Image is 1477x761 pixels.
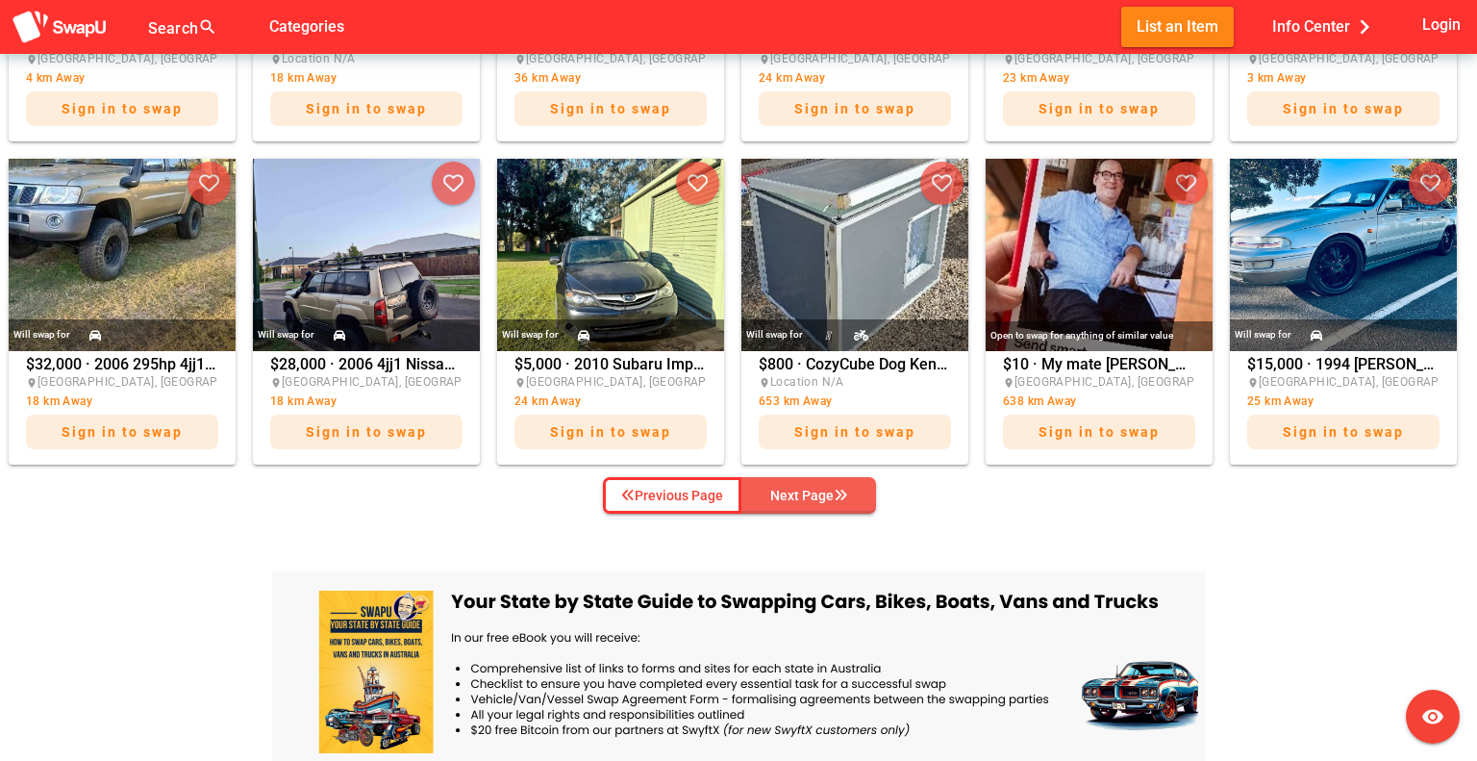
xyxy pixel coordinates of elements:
div: Will swap for [1235,324,1291,345]
i: place [26,377,38,389]
img: nicholas.robertson%2Bfacebook%40swapu.com.au%2F1272208127697679%2F1272208127697679-photo-0.jpg [1230,159,1457,351]
a: Open to swap for anything of similar value$10 · My mate [PERSON_NAME][GEOGRAPHIC_DATA], [GEOGRAPH... [981,159,1217,465]
span: Sign in to swap [62,424,183,440]
span: 36 km Away [514,71,581,85]
a: Will swap for$5,000 · 2010 Subaru Impreza[GEOGRAPHIC_DATA], [GEOGRAPHIC_DATA]24 km AwaySign in to... [492,159,729,465]
button: Categories [254,7,360,46]
span: Categories [269,11,344,42]
span: 18 km Away [26,394,92,408]
span: Sign in to swap [1283,101,1404,116]
span: [GEOGRAPHIC_DATA], [GEOGRAPHIC_DATA] [38,52,277,65]
a: Will swap for$32,000 · 2006 295hp 4jj1 Nissan patrol[GEOGRAPHIC_DATA], [GEOGRAPHIC_DATA]18 km Awa... [4,159,240,465]
span: Sign in to swap [1283,424,1404,440]
div: Will swap for [13,324,70,345]
div: Will swap for [746,324,803,345]
i: visibility [1421,705,1444,728]
span: 3 km Away [1247,71,1307,85]
div: $32,000 · 2006 295hp 4jj1 Nissan patrol [26,357,218,459]
span: List an Item [1137,13,1218,39]
button: Previous Page [603,477,741,514]
i: place [26,54,38,65]
span: [GEOGRAPHIC_DATA], [GEOGRAPHIC_DATA] [526,375,765,389]
div: Open to swap for anything of similar value [986,321,1213,351]
i: chevron_right [1350,13,1379,41]
i: place [759,54,770,65]
div: $800 · CozyCube Dog Kennel [759,357,951,459]
span: Location N/A [770,375,844,389]
img: jo%40jjbadvisory.com%2F2e44e6db-182b-4f62-9dbf-870c6889d589%2F175558223720250819_144910.jpg [741,159,968,351]
span: 18 km Away [270,71,337,85]
span: Sign in to swap [550,424,671,440]
span: [GEOGRAPHIC_DATA], [GEOGRAPHIC_DATA] [770,52,1010,65]
a: Will swap for$28,000 · 2006 4jj1 Nissan Patrol gu s4[GEOGRAPHIC_DATA], [GEOGRAPHIC_DATA]18 km Awa... [248,159,485,465]
i: place [514,54,526,65]
i: place [759,377,770,389]
div: $4,500 · 2001 Holden [hidden information]74990 [1003,34,1195,136]
div: $15,000 · 1994 [PERSON_NAME] [1247,357,1439,459]
i: place [514,377,526,389]
button: Login [1418,7,1465,42]
span: Sign in to swap [306,101,427,116]
div: $5,000 · 2010 Subaru Impreza [514,357,707,459]
i: place [1247,54,1259,65]
span: Info Center [1272,11,1379,42]
span: 24 km Away [514,394,581,408]
span: Location N/A [282,52,356,65]
i: place [270,54,282,65]
span: Sign in to swap [1039,101,1160,116]
span: [GEOGRAPHIC_DATA], [GEOGRAPHIC_DATA] [526,52,765,65]
span: Sign in to swap [1039,424,1160,440]
a: Categories [254,16,360,35]
span: 4 km Away [26,71,86,85]
div: $14,000 · Audi A4 2012 [270,34,463,136]
div: $1,234 · 2001 KTM 520 exc [26,34,218,136]
i: place [1247,377,1259,389]
div: Previous Page [621,484,723,507]
div: $28,000 · 2006 4jj1 Nissan Patrol gu s4 [270,357,463,459]
span: Login [1422,12,1461,38]
span: [GEOGRAPHIC_DATA], [GEOGRAPHIC_DATA] [1014,52,1254,65]
img: aSD8y5uGLpzPJLYTcYcjNu3laj1c05W5KWf0Ds+Za8uybjssssuu+yyyy677LKX2n+PWMSDJ9a87AAAAABJRU5ErkJggg== [12,10,108,45]
img: blakelangelaar%40outlook.com%2Fc139fcc9-d28e-4b45-9c2f-8d12887b26a4%2F1755579105IMG_2795.jpeg [986,159,1213,351]
span: 653 km Away [759,394,832,408]
span: Sign in to swap [306,424,427,440]
span: Sign in to swap [794,424,915,440]
span: Sign in to swap [62,101,183,116]
a: Will swap for$15,000 · 1994 [PERSON_NAME][GEOGRAPHIC_DATA], [GEOGRAPHIC_DATA]25 km AwaySign in to... [1225,159,1462,465]
i: place [270,377,282,389]
span: 23 km Away [1003,71,1069,85]
div: Will swap for [258,324,314,345]
i: place [1003,377,1014,389]
span: [GEOGRAPHIC_DATA], [GEOGRAPHIC_DATA] [282,375,521,389]
button: List an Item [1121,7,1234,46]
div: $47,000 · VE HDT GROUP 3 SSV SS [1247,34,1439,136]
a: Will swap for$800 · CozyCube Dog KennelLocation N/A653 km AwaySign in to swap [737,159,973,465]
span: 638 km Away [1003,394,1076,408]
div: Next Page [770,484,847,507]
span: [GEOGRAPHIC_DATA], [GEOGRAPHIC_DATA] [38,375,277,389]
span: Sign in to swap [550,101,671,116]
button: Next Page [741,477,876,514]
div: $10 · My mate [PERSON_NAME] [1003,357,1195,459]
span: [GEOGRAPHIC_DATA], [GEOGRAPHIC_DATA] [1014,375,1254,389]
div: $500 · Hertz S8 dsp brand new [514,34,707,136]
span: Sign in to swap [794,101,915,116]
span: 18 km Away [270,394,337,408]
img: nicholas.robertson%2Bfacebook%40swapu.com.au%2F857111749894730%2F857111749894730-photo-0.jpg [9,159,236,351]
span: 24 km Away [759,71,825,85]
div: $18,000 · Subaru forester 03 xt "built" [759,34,951,136]
img: nicholas.robertson%2Bfacebook%40swapu.com.au%2F633667722884189%2F633667722884189-photo-0.jpg [253,159,480,351]
span: 25 km Away [1247,394,1314,408]
button: Info Center [1257,7,1394,46]
i: false [240,15,263,38]
img: nicholas.robertson%2Bfacebook%40swapu.com.au%2F1195250632615459%2F1195250632615459-photo-0.jpg [497,159,724,351]
i: place [1003,54,1014,65]
div: Will swap for [502,324,559,345]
